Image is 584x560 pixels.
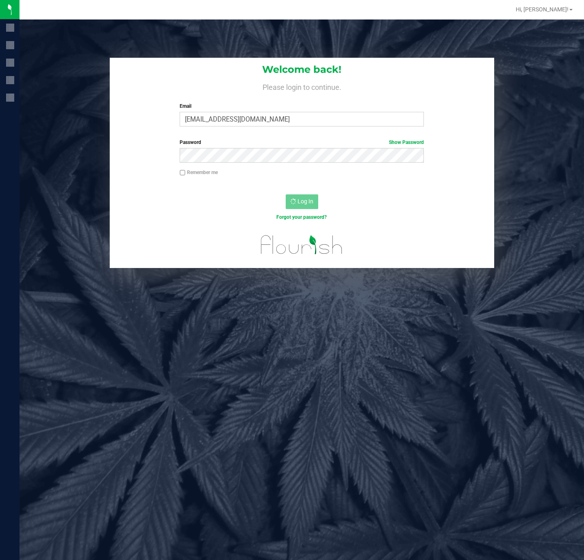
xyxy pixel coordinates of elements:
span: Hi, [PERSON_NAME]! [516,6,569,13]
img: flourish_logo.svg [254,229,350,260]
button: Log In [286,194,318,209]
a: Show Password [389,139,424,145]
span: Log In [297,198,313,205]
span: Password [180,139,201,145]
input: Remember me [180,170,185,176]
label: Remember me [180,169,218,176]
label: Email [180,102,424,110]
h4: Please login to continue. [110,81,494,91]
a: Forgot your password? [276,214,327,220]
h1: Welcome back! [110,64,494,75]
